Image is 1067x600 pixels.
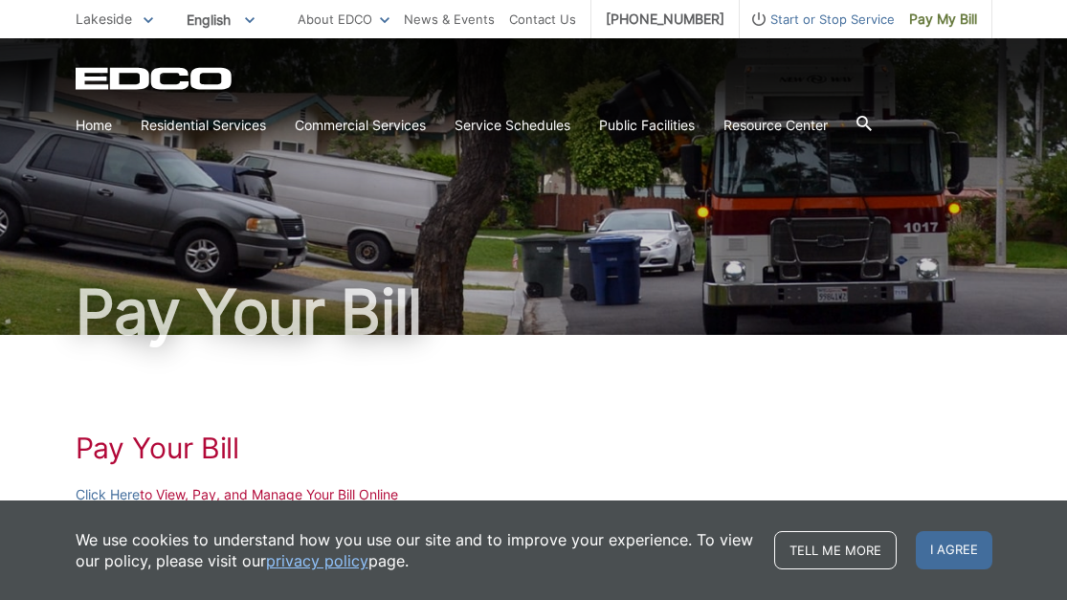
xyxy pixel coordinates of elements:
a: privacy policy [266,550,368,571]
a: EDCD logo. Return to the homepage. [76,67,234,90]
a: Residential Services [141,115,266,136]
span: I agree [916,531,992,569]
p: We use cookies to understand how you use our site and to improve your experience. To view our pol... [76,529,755,571]
a: Tell me more [774,531,897,569]
a: Public Facilities [599,115,695,136]
a: Click Here [76,484,140,505]
a: Contact Us [509,9,576,30]
a: Home [76,115,112,136]
a: Service Schedules [455,115,570,136]
span: Lakeside [76,11,132,27]
a: Commercial Services [295,115,426,136]
a: About EDCO [298,9,389,30]
h1: Pay Your Bill [76,281,992,343]
span: Pay My Bill [909,9,977,30]
a: Resource Center [723,115,828,136]
h1: Pay Your Bill [76,431,992,465]
p: to View, Pay, and Manage Your Bill Online [76,484,992,505]
a: News & Events [404,9,495,30]
span: English [172,4,269,35]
